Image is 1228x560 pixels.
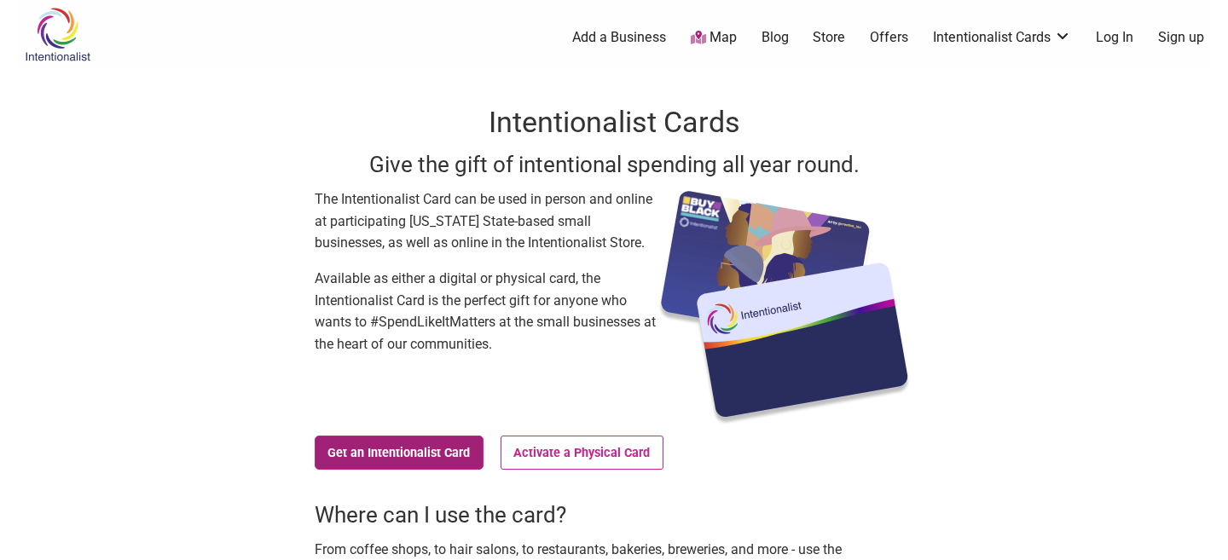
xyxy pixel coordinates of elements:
img: Intentionalist [17,7,98,62]
a: Sign up [1158,28,1204,47]
p: The Intentionalist Card can be used in person and online at participating [US_STATE] State-based ... [315,188,656,254]
a: Offers [870,28,908,47]
p: Available as either a digital or physical card, the Intentionalist Card is the perfect gift for a... [315,268,656,355]
a: Map [691,28,737,48]
img: Intentionalist Card [656,188,913,427]
a: Activate a Physical Card [501,436,663,470]
h3: Give the gift of intentional spending all year round. [315,149,913,180]
a: Store [813,28,845,47]
h3: Where can I use the card? [315,499,913,530]
a: Blog [762,28,789,47]
a: Get an Intentionalist Card [315,436,484,470]
a: Intentionalist Cards [933,28,1071,47]
a: Log In [1096,28,1133,47]
h1: Intentionalist Cards [315,102,913,143]
a: Add a Business [572,28,666,47]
